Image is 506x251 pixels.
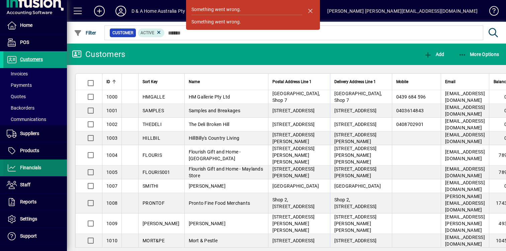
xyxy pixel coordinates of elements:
span: [EMAIL_ADDRESS][DOMAIN_NAME] [445,235,485,247]
span: Products [20,148,39,153]
button: More Options [457,48,501,60]
span: Email [445,78,455,85]
span: HillBilly's Country Living [189,135,240,141]
span: Name [189,78,200,85]
span: Communications [7,117,46,122]
span: [STREET_ADDRESS][PERSON_NAME][PERSON_NAME] [334,214,377,233]
span: [EMAIL_ADDRESS][DOMAIN_NAME] [445,118,485,130]
span: Payments [7,82,32,88]
span: [EMAIL_ADDRESS][DOMAIN_NAME] [445,149,485,161]
span: 1008 [106,200,117,206]
div: Name [189,78,264,85]
span: Shop 2, [STREET_ADDRESS] [334,197,377,209]
span: Mobile [396,78,408,85]
span: [PERSON_NAME] [189,183,226,189]
span: [STREET_ADDRESS] [334,238,377,243]
span: Postal Address Line 1 [272,78,312,85]
div: D & A Home Australia Pty Ltd [132,6,193,16]
button: Add [89,5,110,17]
span: [EMAIL_ADDRESS][DOMAIN_NAME] [445,132,485,144]
a: Suppliers [3,125,67,142]
span: 0439 684 596 [396,94,426,100]
span: Flourish Gift and Home - [GEOGRAPHIC_DATA] [189,149,241,161]
span: Suppliers [20,131,39,136]
span: Filter [74,30,96,36]
span: Mort & Pestle [189,238,218,243]
div: Customers [72,49,125,60]
span: [STREET_ADDRESS][PERSON_NAME] [272,166,315,178]
span: [STREET_ADDRESS] [272,108,315,113]
span: Pronto Fine Food Merchants [189,200,250,206]
span: Sort Key [143,78,158,85]
span: [GEOGRAPHIC_DATA] [272,183,319,189]
a: Knowledge Base [484,1,498,23]
span: [STREET_ADDRESS] [272,238,315,243]
span: [EMAIL_ADDRESS][DOMAIN_NAME] [445,180,485,192]
a: Quotes [3,91,67,102]
span: 1001 [106,108,117,113]
button: Profile [110,5,132,17]
span: Flourish Gift and Home - Maylands Store [189,166,263,178]
span: HM Gallerie Pty Ltd [189,94,230,100]
span: [STREET_ADDRESS] [272,122,315,127]
span: [STREET_ADDRESS] [334,122,377,127]
a: POS [3,34,67,51]
span: Shop 2, [STREET_ADDRESS] [272,197,315,209]
span: 1000 [106,94,117,100]
span: Invoices [7,71,28,76]
span: [GEOGRAPHIC_DATA], Shop 7 [272,91,320,103]
span: [EMAIL_ADDRESS][DOMAIN_NAME] [445,166,485,178]
span: Support [20,233,37,239]
span: [STREET_ADDRESS][PERSON_NAME] [272,132,315,144]
a: Financials [3,160,67,176]
a: Settings [3,211,67,228]
a: Staff [3,177,67,193]
span: More Options [458,52,499,57]
span: Active [141,30,154,35]
a: Support [3,228,67,245]
span: HILLBIL [143,135,160,141]
span: 0403614843 [396,108,424,113]
a: Payments [3,79,67,91]
span: FLOURIS [143,152,162,158]
span: 1003 [106,135,117,141]
span: [STREET_ADDRESS][PERSON_NAME][PERSON_NAME] [272,214,315,233]
a: Invoices [3,68,67,79]
span: Customer [112,29,133,36]
span: [PERSON_NAME][EMAIL_ADDRESS][DOMAIN_NAME] [445,194,485,212]
span: 1005 [106,170,117,175]
div: [PERSON_NAME] [PERSON_NAME][EMAIL_ADDRESS][DOMAIN_NAME] [327,6,478,16]
span: [EMAIL_ADDRESS][PERSON_NAME][DOMAIN_NAME] [445,214,485,233]
a: Reports [3,194,67,210]
span: MORT&PE [143,238,165,243]
span: Staff [20,182,30,187]
span: 1004 [106,152,117,158]
span: [GEOGRAPHIC_DATA] [334,183,381,189]
span: 1007 [106,183,117,189]
span: 1010 [106,238,117,243]
button: Filter [72,27,98,39]
span: Customers [20,57,43,62]
span: [STREET_ADDRESS][PERSON_NAME][PERSON_NAME] [334,146,377,165]
span: SAMPLES [143,108,164,113]
span: The Deli Broken Hill [189,122,230,127]
div: ID [106,78,117,85]
span: Backorders [7,105,34,111]
a: Products [3,142,67,159]
span: ID [106,78,110,85]
span: FLOURIS001 [143,170,170,175]
div: Mobile [396,78,437,85]
span: 0408702901 [396,122,424,127]
span: Quotes [7,94,26,99]
span: [STREET_ADDRESS] [334,108,377,113]
span: [STREET_ADDRESS][PERSON_NAME] [334,132,377,144]
span: SMITHI [143,183,159,189]
span: HMGALLE [143,94,165,100]
span: Reports [20,199,36,204]
div: Email [445,78,485,85]
span: [PERSON_NAME] [143,221,179,226]
span: [GEOGRAPHIC_DATA], Shop 7 [334,91,382,103]
span: [EMAIL_ADDRESS][DOMAIN_NAME] [445,91,485,103]
a: Backorders [3,102,67,114]
span: Home [20,22,32,28]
